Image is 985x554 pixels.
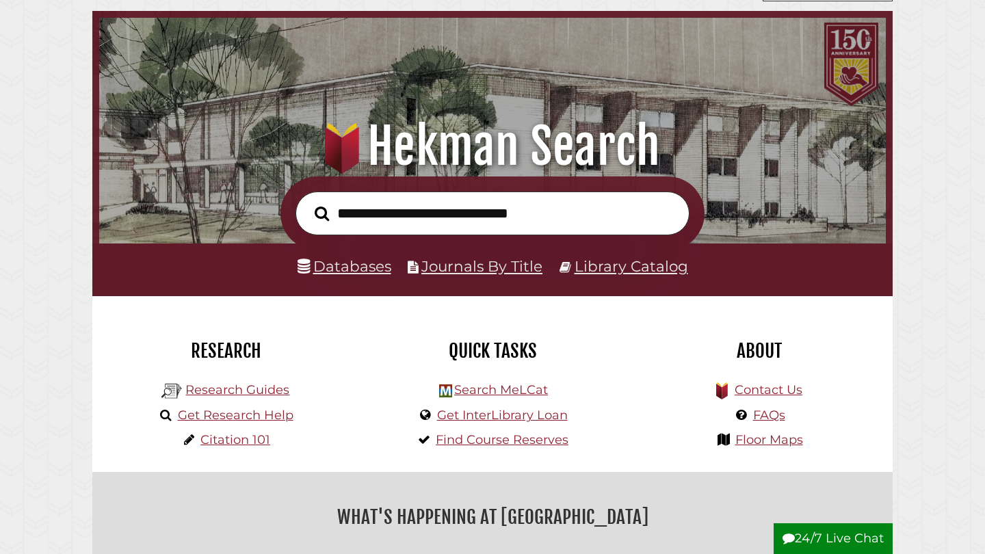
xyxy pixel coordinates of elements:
a: Journals By Title [421,257,542,275]
h1: Hekman Search [114,116,871,176]
a: Contact Us [735,382,802,397]
a: Research Guides [185,382,289,397]
a: Floor Maps [735,432,803,447]
i: Search [315,205,329,221]
a: FAQs [753,408,785,423]
a: Get Research Help [178,408,293,423]
button: Search [308,202,336,225]
a: Library Catalog [575,257,688,275]
a: Search MeLCat [454,382,548,397]
img: Hekman Library Logo [439,384,452,397]
a: Databases [298,257,391,275]
h2: Quick Tasks [369,339,616,362]
h2: About [636,339,882,362]
a: Find Course Reserves [436,432,568,447]
a: Citation 101 [200,432,270,447]
a: Get InterLibrary Loan [437,408,568,423]
img: Hekman Library Logo [161,381,182,401]
h2: What's Happening at [GEOGRAPHIC_DATA] [103,501,882,533]
h2: Research [103,339,349,362]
